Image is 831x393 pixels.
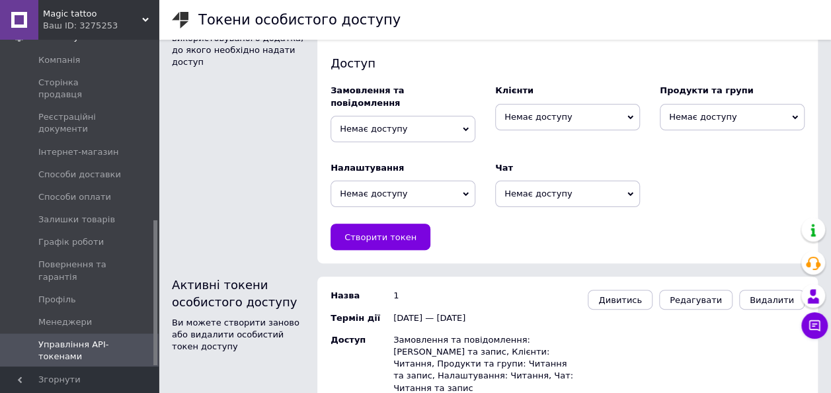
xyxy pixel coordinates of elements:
[670,295,722,305] span: Редагувати
[198,12,401,28] h1: Токени особистого доступу
[495,163,513,173] span: Чат
[495,85,534,95] span: Клієнти
[659,290,732,310] button: Редагувати
[331,313,380,323] span: Термін дії
[38,339,122,363] span: Управління API-токенами
[38,294,76,306] span: Профіль
[38,169,121,181] span: Способи доставки
[38,77,122,101] span: Сторінка продавця
[38,111,122,135] span: Реєстраційні документи
[598,295,642,305] span: Дивитись
[495,181,640,207] span: Немає доступу
[331,290,360,300] span: Назва
[331,335,366,345] span: Доступ
[38,191,111,203] span: Способи оплати
[331,116,475,142] span: Немає доступу
[38,259,122,283] span: Повернення та гарантія
[43,20,159,32] div: Ваш ID: 3275253
[393,312,574,324] div: [DATE] — [DATE]
[660,85,754,95] span: Продукти та групи
[38,146,118,158] span: Інтернет-магазин
[38,214,115,226] span: Залишки товарів
[43,8,142,20] span: Magic tattoo
[331,56,376,70] span: Доступ
[331,85,404,107] span: Замовлення та повідомлення
[495,104,640,130] span: Немає доступу
[172,318,299,351] span: Ви можете створити заново або видалити особистий токен доступу
[38,316,92,328] span: Менеджери
[331,181,475,207] span: Немає доступу
[750,295,794,305] span: Видалити
[588,290,653,310] button: Дивитись
[331,224,430,250] button: Створити токен
[393,290,574,302] div: 1
[660,104,805,130] span: Немає доступу
[38,54,80,66] span: Компанія
[739,290,805,310] button: Видалити
[331,163,404,173] span: Налаштування
[344,232,416,242] span: Створити токен
[172,278,297,308] span: Активні токени особистого доступу
[38,236,104,248] span: Графік роботи
[801,312,828,339] button: Чат з покупцем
